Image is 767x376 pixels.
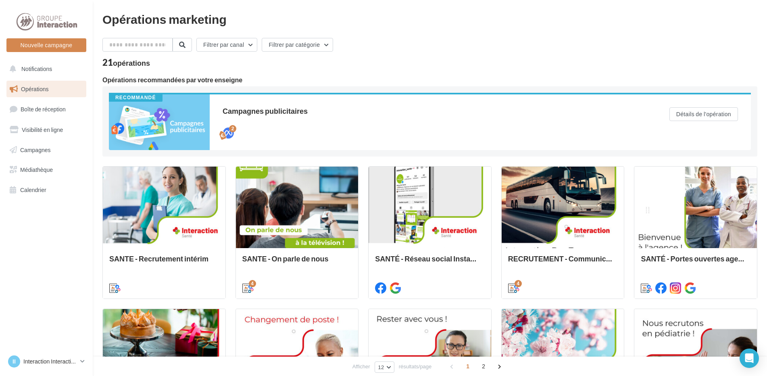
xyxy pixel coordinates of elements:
[5,61,85,77] button: Notifications
[23,357,77,366] p: Interaction Interaction Santé - [GEOGRAPHIC_DATA]
[5,81,88,98] a: Opérations
[21,106,66,113] span: Boîte de réception
[6,38,86,52] button: Nouvelle campagne
[352,363,370,370] span: Afficher
[109,255,219,271] div: SANTE - Recrutement intérim
[21,65,52,72] span: Notifications
[461,360,474,373] span: 1
[113,59,150,67] div: opérations
[223,107,637,115] div: Campagnes publicitaires
[5,142,88,159] a: Campagnes
[102,13,757,25] div: Opérations marketing
[6,354,86,369] a: II Interaction Interaction Santé - [GEOGRAPHIC_DATA]
[378,364,384,370] span: 12
[13,357,16,366] span: II
[5,161,88,178] a: Médiathèque
[669,107,738,121] button: Détails de l'opération
[102,58,150,67] div: 21
[477,360,490,373] span: 2
[399,363,432,370] span: résultats/page
[262,38,333,52] button: Filtrer par catégorie
[196,38,257,52] button: Filtrer par canal
[21,86,48,92] span: Opérations
[20,166,53,173] span: Médiathèque
[5,121,88,138] a: Visibilité en ligne
[375,255,485,271] div: SANTÉ - Réseau social Instagam
[641,255,750,271] div: SANTÉ - Portes ouvertes agence
[515,280,522,287] div: 4
[20,146,51,153] span: Campagnes
[20,186,46,193] span: Calendrier
[740,349,759,368] div: Open Intercom Messenger
[229,125,236,132] div: 2
[22,126,63,133] span: Visibilité en ligne
[249,280,256,287] div: 4
[508,255,618,271] div: RECRUTEMENT - Communication externe
[242,255,352,271] div: SANTE - On parle de nous
[5,100,88,118] a: Boîte de réception
[102,77,757,83] div: Opérations recommandées par votre enseigne
[109,94,163,102] div: Recommandé
[5,182,88,198] a: Calendrier
[375,361,394,373] button: 12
